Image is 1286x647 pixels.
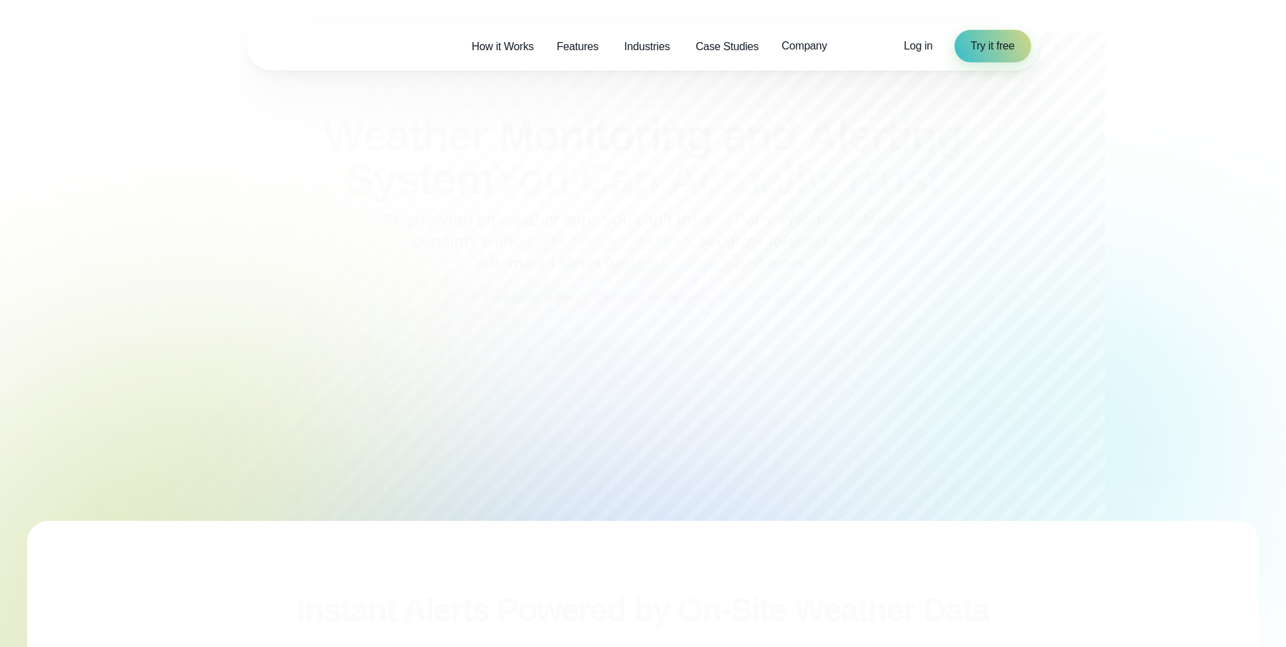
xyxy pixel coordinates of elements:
[971,38,1015,54] span: Try it free
[904,38,932,54] a: Log in
[624,39,670,55] span: Industries
[955,30,1031,62] a: Try it free
[904,40,932,52] span: Log in
[684,33,770,60] a: Case Studies
[782,38,827,54] span: Company
[460,33,546,60] a: How it Works
[557,39,599,55] span: Features
[472,39,534,55] span: How it Works
[696,39,759,55] span: Case Studies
